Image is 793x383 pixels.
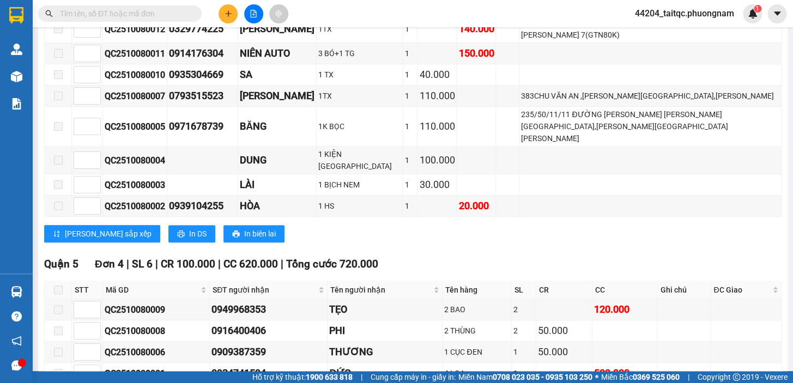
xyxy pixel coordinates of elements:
[444,367,509,379] div: 4 LOA
[106,284,198,296] span: Mã GD
[755,5,759,13] span: 1
[419,67,455,82] div: 40.000
[240,88,314,104] div: [PERSON_NAME]
[240,198,314,214] div: HÒA
[167,196,238,217] td: 0939104255
[105,68,165,82] div: QC2510080010
[105,345,208,359] div: QC2510080006
[103,107,167,147] td: QC2510080005
[444,303,509,315] div: 2 BAO
[105,120,165,133] div: QC2510080005
[592,281,658,299] th: CC
[105,22,165,36] div: QC2510080012
[11,336,22,346] span: notification
[767,4,786,23] button: caret-down
[169,21,236,37] div: 0329774225
[105,47,165,60] div: QC2510080011
[318,200,401,212] div: 1 HS
[318,47,401,59] div: 3 BÓ+1 TG
[536,281,592,299] th: CR
[419,88,455,104] div: 110.000
[633,373,680,381] strong: 0369 525 060
[404,179,415,191] div: 1
[329,302,440,317] div: TẸO
[103,147,167,174] td: QC2510080004
[657,281,711,299] th: Ghi chú
[513,303,534,315] div: 2
[44,258,78,270] span: Quận 5
[419,177,455,192] div: 30.000
[11,286,22,297] img: warehouse-icon
[404,69,415,81] div: 1
[521,17,779,41] div: 1172/11A, [PERSON_NAME] PHÁT,[PERSON_NAME][GEOGRAPHIC_DATA][PERSON_NAME] 7(GTN80K)
[210,299,328,320] td: 0949968353
[213,284,316,296] span: SĐT người nhận
[286,258,378,270] span: Tổng cước 720.000
[512,281,536,299] th: SL
[223,258,278,270] span: CC 620.000
[44,225,160,242] button: sort-ascending[PERSON_NAME] sắp xếp
[225,10,232,17] span: plus
[521,90,779,102] div: 383CHU VĂN AN ,[PERSON_NAME][GEOGRAPHIC_DATA],[PERSON_NAME]
[167,86,238,107] td: 0793515523
[105,178,165,192] div: QC2510080003
[244,4,263,23] button: file-add
[594,302,656,317] div: 120.000
[211,323,325,338] div: 0916400406
[169,46,236,61] div: 0914176304
[594,366,656,381] div: 500.000
[105,154,165,167] div: QC2510080004
[328,299,443,320] td: TẸO
[103,86,167,107] td: QC2510080007
[318,69,401,81] div: 1 TX
[521,108,779,144] div: 235/50/11/11 ĐƯỜNG [PERSON_NAME] [PERSON_NAME][GEOGRAPHIC_DATA],[PERSON_NAME][GEOGRAPHIC_DATA][PE...
[493,373,592,381] strong: 0708 023 035 - 0935 103 250
[60,8,189,20] input: Tìm tên, số ĐT hoặc mã đơn
[306,373,353,381] strong: 1900 633 818
[240,177,314,192] div: LÀI
[238,43,317,64] td: NIÊN AUTO
[177,230,185,239] span: printer
[105,324,208,338] div: QC2510080008
[404,120,415,132] div: 1
[443,281,511,299] th: Tên hàng
[404,200,415,212] div: 1
[132,258,153,270] span: SL 6
[318,179,401,191] div: 1 BỊCH NEM
[211,302,325,317] div: 0949968353
[419,119,455,134] div: 110.000
[45,10,53,17] span: search
[244,228,276,240] span: In biên lai
[238,86,317,107] td: THÙY DƯƠNG
[103,15,167,43] td: QC2510080012
[169,198,236,214] div: 0939104255
[238,64,317,86] td: SA
[513,325,534,337] div: 2
[11,360,22,370] span: message
[458,21,494,37] div: 140.000
[167,64,238,86] td: 0935304669
[240,46,314,61] div: NIÊN AUTO
[211,366,325,381] div: 0934741594
[754,5,761,13] sup: 1
[329,344,440,360] div: THƯƠNG
[458,371,592,383] span: Miền Nam
[328,342,443,363] td: THƯƠNG
[11,98,22,110] img: solution-icon
[419,153,455,168] div: 100.000
[404,90,415,102] div: 1
[318,148,401,172] div: 1 KIỆN [GEOGRAPHIC_DATA]
[210,320,328,342] td: 0916400406
[103,342,210,363] td: QC2510080006
[155,258,158,270] span: |
[733,373,740,381] span: copyright
[404,47,415,59] div: 1
[103,43,167,64] td: QC2510080011
[240,153,314,168] div: DUNG
[218,258,221,270] span: |
[240,119,314,134] div: BĂNG
[595,375,598,379] span: ⚪️
[748,9,758,19] img: icon-new-feature
[103,64,167,86] td: QC2510080010
[103,196,167,217] td: QC2510080002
